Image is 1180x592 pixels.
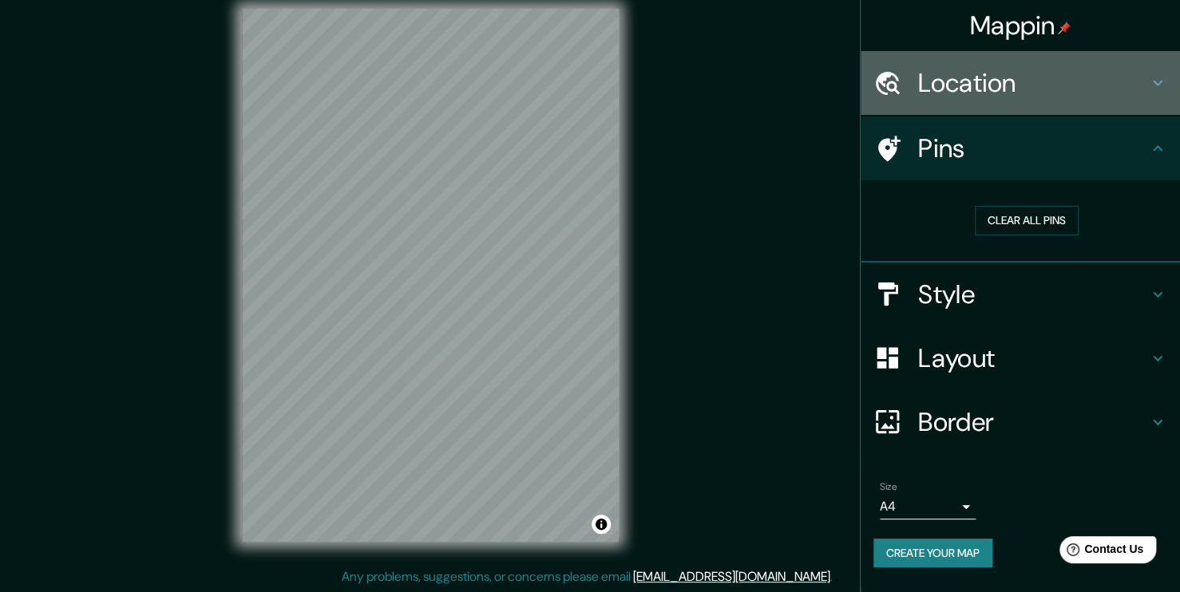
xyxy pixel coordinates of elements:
h4: Pins [918,132,1148,164]
div: Location [861,51,1180,115]
button: Clear all pins [975,206,1079,235]
h4: Location [918,67,1148,99]
p: Any problems, suggestions, or concerns please email . [342,567,833,586]
img: pin-icon.png [1058,22,1071,34]
h4: Border [918,406,1148,438]
div: Border [861,390,1180,454]
a: [EMAIL_ADDRESS][DOMAIN_NAME] [633,568,830,585]
div: Layout [861,326,1180,390]
div: Style [861,262,1180,326]
label: Size [880,480,897,493]
div: . [835,567,838,586]
button: Create your map [873,539,992,568]
h4: Mappin [970,10,1071,41]
div: . [833,567,835,586]
button: Toggle attribution [592,515,611,534]
h4: Style [918,278,1148,310]
div: Pins [861,116,1180,180]
canvas: Map [242,9,619,542]
iframe: Help widget launcher [1038,530,1162,574]
div: A4 [880,494,976,519]
h4: Layout [918,342,1148,374]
